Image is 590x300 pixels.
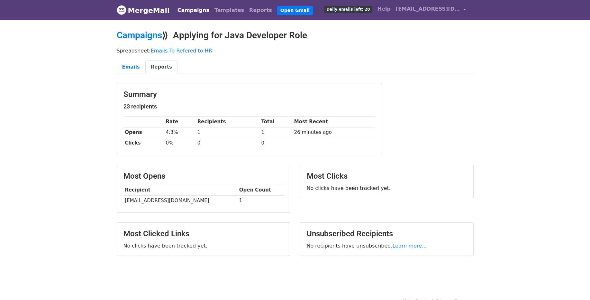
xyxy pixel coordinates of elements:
[117,47,474,54] p: Spreadsheet:
[123,195,238,206] td: [EMAIL_ADDRESS][DOMAIN_NAME]
[117,5,126,15] img: MergeMail logo
[212,4,247,17] a: Templates
[123,103,375,110] h5: 23 recipients
[117,30,474,41] h2: ⟫ Applying for Java Developer Role
[164,127,196,138] td: 4.3%
[293,127,375,138] td: 26 minutes ago
[322,3,375,15] a: Daily emails left: 28
[123,185,238,195] th: Recipient
[117,61,145,74] a: Emails
[238,185,284,195] th: Open Count
[247,4,275,17] a: Reports
[123,127,164,138] th: Opens
[324,6,372,13] span: Daily emails left: 28
[260,138,293,148] td: 0
[123,172,284,181] h3: Most Opens
[293,117,375,127] th: Most Recent
[175,4,212,17] a: Campaigns
[375,3,393,15] a: Help
[396,5,460,13] span: [EMAIL_ADDRESS][DOMAIN_NAME]
[307,172,467,181] h3: Most Clicks
[307,229,467,239] h3: Unsubscribed Recipients
[196,117,260,127] th: Recipients
[393,3,468,18] a: [EMAIL_ADDRESS][DOMAIN_NAME]
[164,117,196,127] th: Rate
[123,138,164,148] th: Clicks
[238,195,284,206] td: 1
[260,117,293,127] th: Total
[277,6,313,15] a: Open Gmail
[123,242,284,249] p: No clicks have been tracked yet.
[117,4,170,17] a: MergeMail
[196,127,260,138] td: 1
[123,90,375,99] h3: Summary
[164,138,196,148] td: 0%
[151,48,212,54] a: Emails To Refered to HR
[117,30,162,41] a: Campaigns
[307,242,467,249] p: No recipients have unsubscribed.
[307,185,467,192] p: No clicks have been tracked yet.
[196,138,260,148] td: 0
[123,229,284,239] h3: Most Clicked Links
[145,61,177,74] a: Reports
[393,243,427,249] a: Learn more...
[260,127,293,138] td: 1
